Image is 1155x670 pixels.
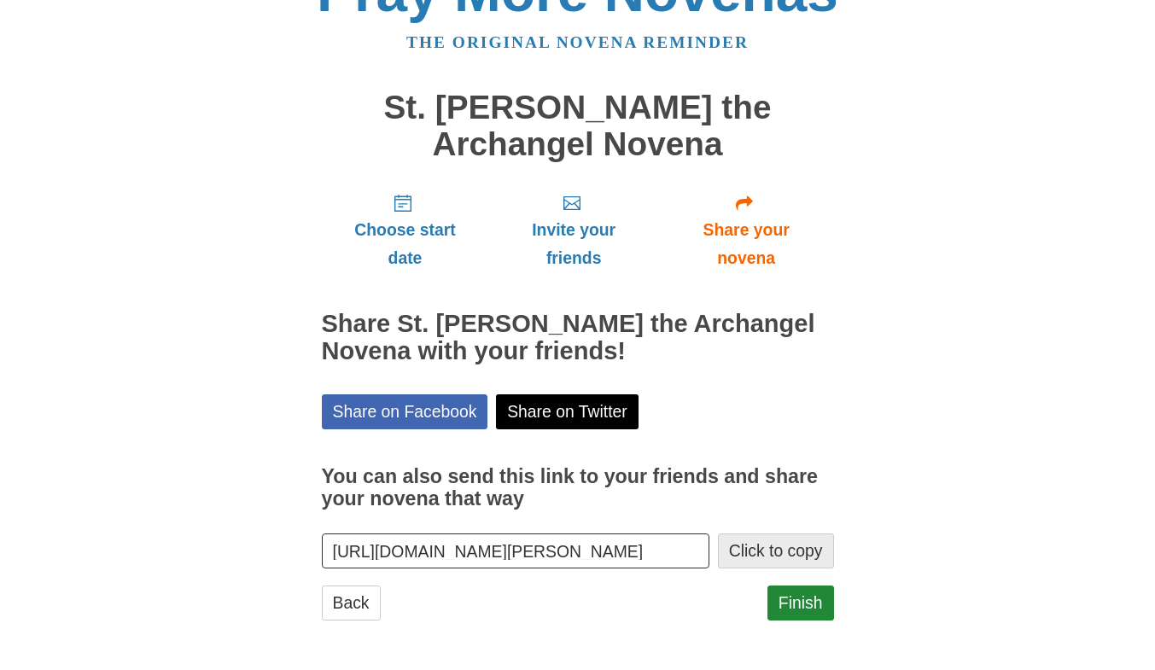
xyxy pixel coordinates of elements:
[488,179,658,281] a: Invite your friends
[676,216,817,272] span: Share your novena
[322,90,834,162] h1: St. [PERSON_NAME] the Archangel Novena
[322,586,381,620] a: Back
[322,179,489,281] a: Choose start date
[322,311,834,365] h2: Share St. [PERSON_NAME] the Archangel Novena with your friends!
[322,466,834,510] h3: You can also send this link to your friends and share your novena that way
[322,394,488,429] a: Share on Facebook
[659,179,834,281] a: Share your novena
[767,586,834,620] a: Finish
[505,216,641,272] span: Invite your friends
[339,216,472,272] span: Choose start date
[718,533,834,568] button: Click to copy
[496,394,639,429] a: Share on Twitter
[406,33,749,51] a: The original novena reminder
